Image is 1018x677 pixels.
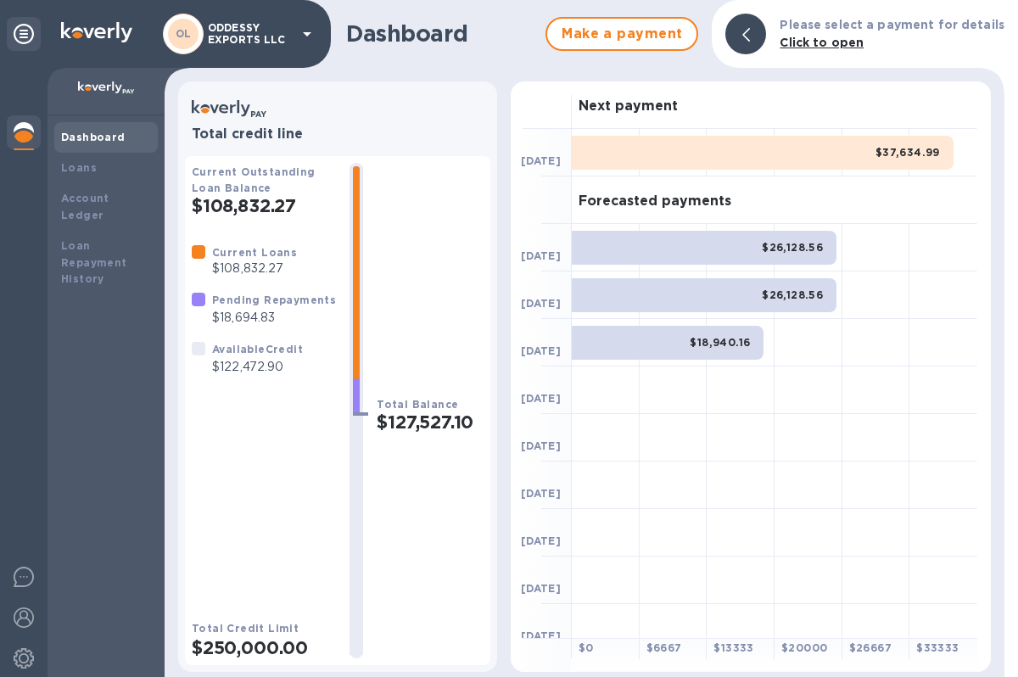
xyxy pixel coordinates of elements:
[646,641,682,654] b: $ 6667
[781,641,827,654] b: $ 20000
[61,239,127,286] b: Loan Repayment History
[377,411,484,433] h2: $127,527.10
[916,641,959,654] b: $ 33333
[192,622,299,635] b: Total Credit Limit
[192,195,336,216] h2: $108,832.27
[346,20,537,48] h1: Dashboard
[521,487,561,500] b: [DATE]
[521,249,561,262] b: [DATE]
[192,637,336,658] h2: $250,000.00
[61,22,132,42] img: Logo
[545,17,698,51] button: Make a payment
[521,534,561,547] b: [DATE]
[762,241,823,254] b: $26,128.56
[521,439,561,452] b: [DATE]
[212,246,297,259] b: Current Loans
[7,17,41,51] div: Unpin categories
[521,154,561,167] b: [DATE]
[212,358,303,376] p: $122,472.90
[875,146,940,159] b: $37,634.99
[521,392,561,405] b: [DATE]
[521,297,561,310] b: [DATE]
[780,36,864,49] b: Click to open
[521,344,561,357] b: [DATE]
[212,294,336,306] b: Pending Repayments
[61,161,97,174] b: Loans
[212,260,297,277] p: $108,832.27
[521,582,561,595] b: [DATE]
[377,398,458,411] b: Total Balance
[212,309,336,327] p: $18,694.83
[780,18,1004,31] b: Please select a payment for details
[690,336,750,349] b: $18,940.16
[713,641,753,654] b: $ 13333
[192,126,484,143] h3: Total credit line
[192,165,316,194] b: Current Outstanding Loan Balance
[212,343,303,355] b: Available Credit
[208,22,293,46] p: ODDESSY EXPORTS LLC
[61,131,126,143] b: Dashboard
[176,27,192,40] b: OL
[849,641,892,654] b: $ 26667
[762,288,823,301] b: $26,128.56
[61,192,109,221] b: Account Ledger
[521,629,561,642] b: [DATE]
[561,24,683,44] span: Make a payment
[579,193,731,210] h3: Forecasted payments
[579,98,678,115] h3: Next payment
[579,641,594,654] b: $ 0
